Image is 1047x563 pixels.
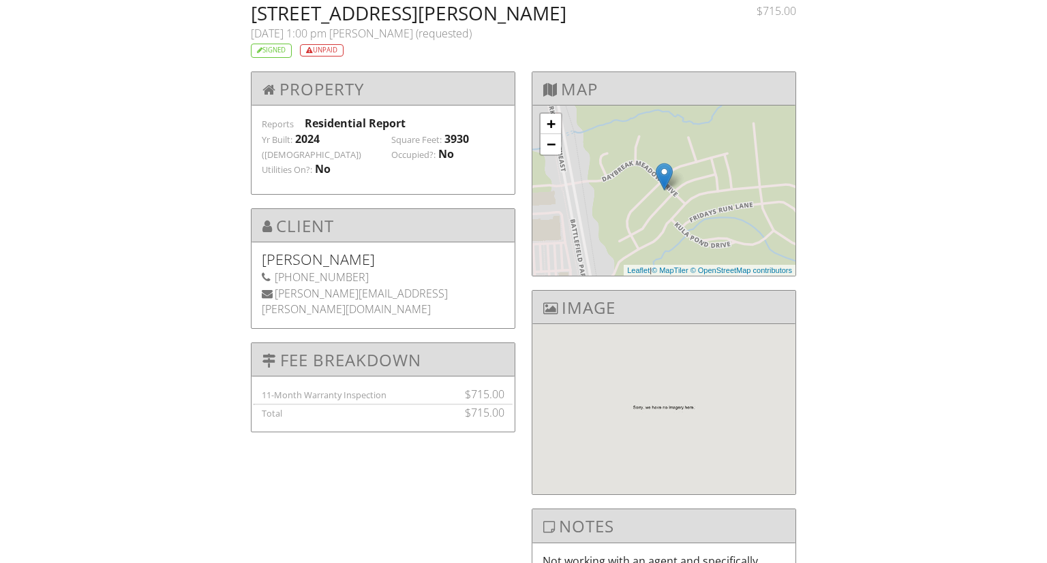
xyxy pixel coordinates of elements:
div: $715.00 [434,387,504,402]
h3: Notes [532,509,795,543]
div: No [315,161,331,176]
div: $715.00 [434,405,504,420]
label: Occupied?: [391,149,436,161]
h3: Map [532,72,795,106]
label: Square Feet: [391,134,442,146]
label: Utilities On?: [262,164,312,176]
a: © MapTiler [652,266,688,274]
label: 11-Month Warranty Inspection [262,389,386,401]
h5: [PERSON_NAME] [262,253,504,266]
label: Total [262,407,282,419]
label: ([DEMOGRAPHIC_DATA]) [262,149,361,161]
div: 3930 [444,131,469,146]
h3: Property [252,72,515,106]
div: [PHONE_NUMBER] [262,270,504,285]
a: © OpenStreetMap contributors [691,266,792,274]
div: | [624,265,795,276]
div: Signed [251,44,292,58]
h3: Client [252,209,515,242]
span: [DATE] 1:00 pm [251,26,327,41]
div: Unpaid [300,44,344,57]
div: Residential Report [305,116,504,131]
div: No [438,146,454,161]
span: [PERSON_NAME] (requested) [329,26,472,41]
div: $715.00 [719,3,796,18]
a: Zoom in [541,114,561,134]
a: Zoom out [541,134,561,155]
label: Yr Built: [262,134,292,146]
label: Reports [262,118,294,130]
h3: Image [532,291,795,324]
a: Leaflet [627,266,650,274]
h2: [STREET_ADDRESS][PERSON_NAME] [251,3,703,22]
div: 2024 [295,131,320,146]
h3: Fee Breakdown [252,343,515,376]
div: [PERSON_NAME][EMAIL_ADDRESS][PERSON_NAME][DOMAIN_NAME] [262,286,504,317]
